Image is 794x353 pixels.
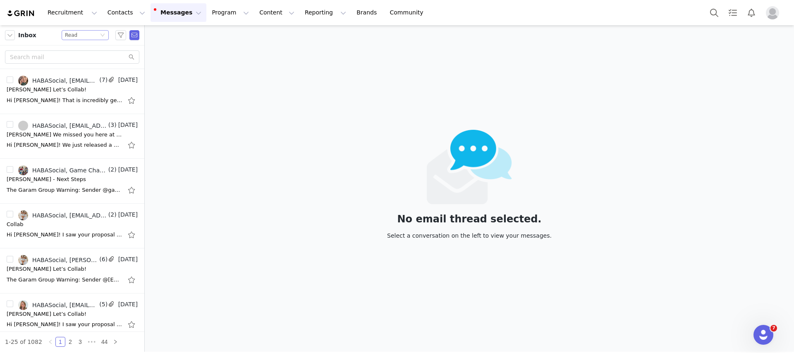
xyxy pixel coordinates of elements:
[56,337,65,346] a: 1
[45,337,55,347] li: Previous Page
[18,210,107,220] a: HABASocial, [EMAIL_ADDRESS][DOMAIN_NAME]
[129,54,134,60] i: icon: search
[98,337,111,347] li: 44
[18,165,107,175] a: HABASocial, Game Changer
[427,130,512,204] img: emails-empty2x.png
[18,300,98,310] a: HABASocial, [EMAIL_ADDRESS][DOMAIN_NAME]
[103,3,150,22] button: Contacts
[43,3,102,22] button: Recruitment
[65,31,77,40] div: Read
[705,3,723,22] button: Search
[32,77,98,84] div: HABASocial, [EMAIL_ADDRESS][DOMAIN_NAME]
[300,3,351,22] button: Reporting
[385,3,432,22] a: Community
[85,337,98,347] li: Next 3 Pages
[18,255,28,265] img: 9272f5ae-0af2-4573-a08d-684e85777b65.jpg
[18,165,28,175] img: bec35204-277e-414e-bcee-e1e3de8a9759.jpg
[129,30,139,40] span: Send Email
[100,33,105,38] i: icon: down
[151,3,206,22] button: Messages
[724,3,742,22] a: Tasks
[742,3,761,22] button: Notifications
[7,131,122,139] div: Kelsey We missed you here at HABA!
[18,300,28,310] img: fe2e61ea-9dfa-4971-9ccb-7c390f6b7ff3.jpg
[18,255,98,265] a: HABASocial, [PERSON_NAME]
[18,76,98,86] a: HABASocial, [EMAIL_ADDRESS][DOMAIN_NAME]
[65,337,75,347] li: 2
[18,76,28,86] img: 770fb016-cb0d-4d9b-81bf-9e69af777b07.jpg
[352,3,384,22] a: Brands
[85,337,98,347] span: •••
[7,220,23,229] div: Collab
[7,86,86,94] div: Maria x HABA Let’s Collab!
[32,122,107,129] div: HABASocial, [EMAIL_ADDRESS][DOMAIN_NAME]
[387,231,552,240] div: Select a conversation on the left to view your messages.
[76,337,85,346] a: 3
[207,3,254,22] button: Program
[18,31,36,40] span: Inbox
[32,257,98,263] div: HABASocial, [PERSON_NAME]
[66,337,75,346] a: 2
[32,302,98,308] div: HABASocial, [EMAIL_ADDRESS][DOMAIN_NAME]
[99,337,110,346] a: 44
[7,231,122,239] div: Hi Nicole! I saw your proposal come through before the email! You are welcome to just focus on on...
[113,339,118,344] i: icon: right
[5,50,139,64] input: Search mail
[32,212,107,219] div: HABASocial, [EMAIL_ADDRESS][DOMAIN_NAME]
[7,186,122,194] div: The Garam Group Warning: Sender @gamechanger​.by​.k@gmail​.com is not yet trusted by your organiz...
[18,121,107,131] a: HABASocial, [EMAIL_ADDRESS][DOMAIN_NAME]
[7,10,36,17] img: grin logo
[7,175,86,184] div: Karine - Next Steps
[7,96,122,105] div: Hi Maria! That is incredibly generous and we are so so grateful, your family is the sweetest and ...
[110,337,120,347] li: Next Page
[75,337,85,347] li: 3
[5,337,42,347] li: 1-25 of 1082
[7,141,122,149] div: Hi Kelsey! We just released a new game that we are so excited about! It is quite different for us...
[7,276,122,284] div: The Garam Group Warning: Sender @feeneyfamilyfund@gmail​.com is not yet trusted by your organizat...
[770,325,777,332] span: 7
[7,320,122,329] div: Hi Trisha! I saw your proposal come through and I accepted it! Once this campaign is done, I can ...
[7,265,86,273] div: Nicole x HABA Let’s Collab!
[753,325,773,345] iframe: Intercom live chat
[18,210,28,220] img: 9272f5ae-0af2-4573-a08d-684e85777b65.jpg
[55,337,65,347] li: 1
[387,215,552,224] div: No email thread selected.
[254,3,299,22] button: Content
[7,310,86,318] div: Trisha x HABA Let’s Collab!
[32,167,107,174] div: HABASocial, Game Changer
[48,339,53,344] i: icon: left
[761,6,787,19] button: Profile
[766,6,779,19] img: placeholder-profile.jpg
